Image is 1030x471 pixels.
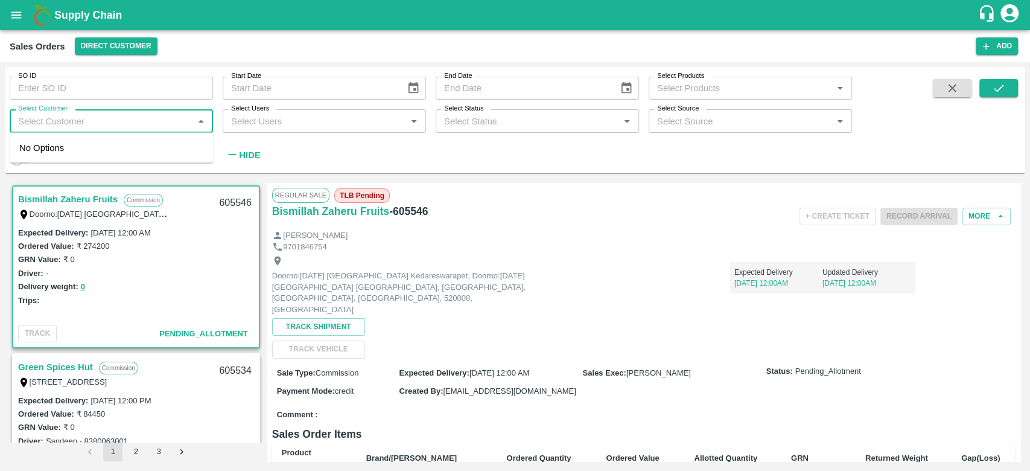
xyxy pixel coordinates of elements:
[103,442,122,461] button: page 1
[443,386,576,396] span: [EMAIL_ADDRESS][DOMAIN_NAME]
[91,396,151,405] label: [DATE] 12:00 PM
[46,437,128,446] label: Sandeep - 8380063001
[54,7,978,24] a: Supply Chain
[399,386,443,396] label: Created By :
[75,37,157,55] button: Select DC
[226,113,402,129] input: Select Users
[18,269,43,278] label: Driver:
[334,188,390,203] span: TLB Pending
[962,208,1011,225] button: More
[961,453,1000,463] b: Gap(Loss)
[99,362,138,374] p: Commission
[272,426,1016,443] h6: Sales Order Items
[18,71,36,81] label: SO ID
[795,366,861,377] span: Pending_Allotment
[282,448,311,457] b: Product
[791,453,809,463] b: GRN
[18,228,88,237] label: Expected Delivery :
[507,453,571,463] b: Ordered Quantity
[126,442,145,461] button: Go to page 2
[469,368,529,377] span: [DATE] 12:00 AM
[18,396,88,405] label: Expected Delivery :
[231,104,269,114] label: Select Users
[239,150,260,160] strong: Hide
[282,460,347,470] div: SKU
[444,71,472,81] label: End Date
[30,377,107,386] label: [STREET_ADDRESS]
[436,77,610,100] input: End Date
[10,39,65,54] div: Sales Orders
[223,77,397,100] input: Start Date
[18,409,74,418] label: Ordered Value:
[159,329,248,338] span: Pending_Allotment
[366,453,457,463] b: Brand/[PERSON_NAME]
[18,191,118,207] a: Bismillah Zaheru Fruits
[18,242,74,251] label: Ordered Value:
[54,9,122,21] b: Supply Chain
[19,143,64,153] span: No Options
[832,114,848,129] button: Open
[30,209,824,219] label: Doorno:[DATE] [GEOGRAPHIC_DATA] Kedareswarapet, Doorno:[DATE] [GEOGRAPHIC_DATA] [GEOGRAPHIC_DATA]...
[316,368,359,377] span: Commission
[193,114,209,129] button: Close
[694,453,757,463] b: Allotted Quantity
[212,189,258,217] div: 605546
[63,423,75,432] label: ₹ 0
[865,453,928,463] b: Returned Weight
[2,1,30,29] button: open drawer
[399,368,469,377] label: Expected Delivery :
[30,3,54,27] img: logo
[335,386,354,396] span: credit
[277,386,335,396] label: Payment Mode :
[277,409,318,421] label: Comment :
[18,255,61,264] label: GRN Value:
[832,80,848,96] button: Open
[277,368,316,377] label: Sale Type :
[46,269,48,278] label: -
[444,104,484,114] label: Select Status
[212,357,258,385] div: 605534
[13,113,189,129] input: Select Customer
[18,104,68,114] label: Select Customer
[231,71,261,81] label: Start Date
[172,442,191,461] button: Go to next page
[976,37,1018,55] button: Add
[734,267,822,278] p: Expected Delivery
[626,368,691,377] span: [PERSON_NAME]
[223,145,264,165] button: Hide
[124,194,163,207] p: Commission
[999,2,1020,28] div: account of current user
[402,77,425,100] button: Choose date
[734,278,822,289] p: [DATE] 12:00AM
[822,278,911,289] p: [DATE] 12:00AM
[406,114,422,129] button: Open
[389,203,428,220] h6: - 605546
[272,318,365,336] button: Track Shipment
[18,282,78,291] label: Delivery weight:
[78,442,193,461] nav: pagination navigation
[652,113,828,129] input: Select Source
[63,255,75,264] label: ₹ 0
[10,77,213,100] input: Enter SO ID
[149,442,168,461] button: Go to page 3
[76,242,109,251] label: ₹ 274200
[76,409,105,418] label: ₹ 84450
[18,296,39,305] label: Trips:
[283,242,326,253] p: 9701846754
[18,437,43,446] label: Driver:
[880,211,958,220] span: Please dispatch the trip before ending
[283,230,348,242] p: [PERSON_NAME]
[81,280,85,294] button: 0
[439,113,615,129] input: Select Status
[978,4,999,26] div: customer-support
[583,368,626,377] label: Sales Exec :
[272,271,544,315] p: Doorno:[DATE] [GEOGRAPHIC_DATA] Kedareswarapet, Doorno:[DATE] [GEOGRAPHIC_DATA] [GEOGRAPHIC_DATA]...
[272,203,389,220] a: Bismillah Zaheru Fruits
[18,423,61,432] label: GRN Value:
[657,71,704,81] label: Select Products
[615,77,638,100] button: Choose date
[91,228,150,237] label: [DATE] 12:00 AM
[657,104,699,114] label: Select Source
[766,366,793,377] label: Status:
